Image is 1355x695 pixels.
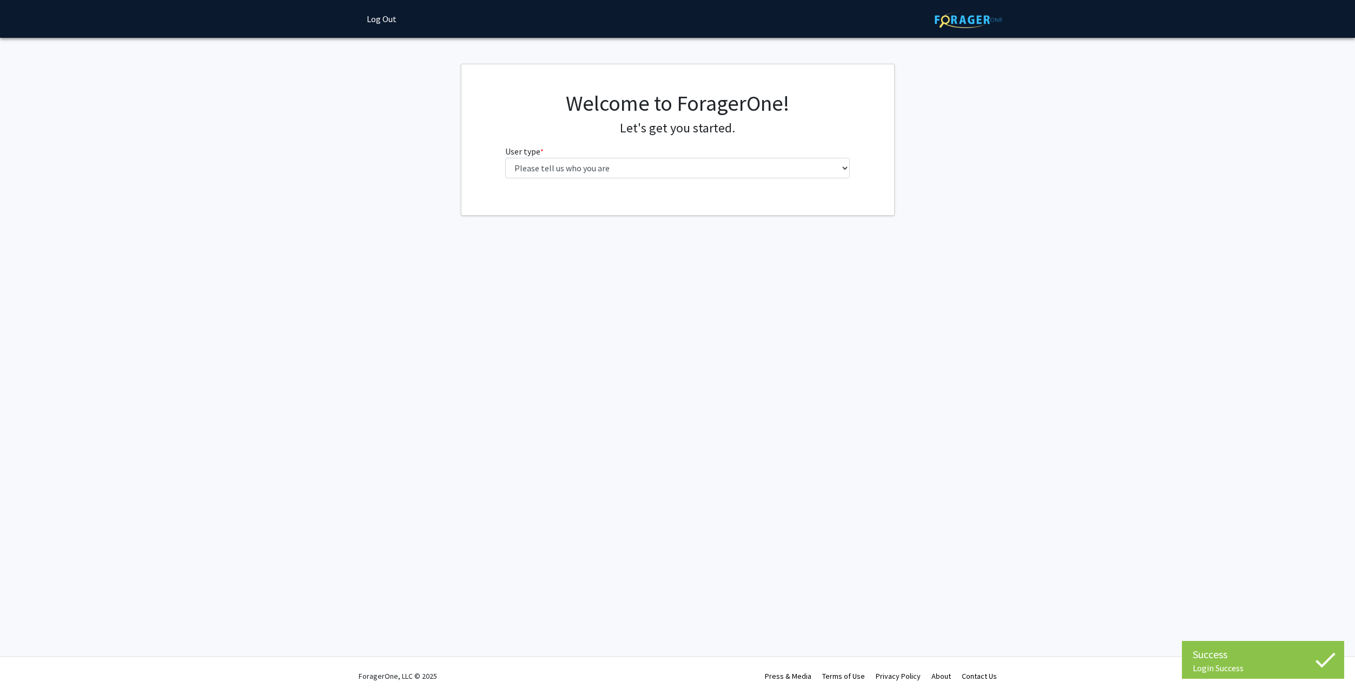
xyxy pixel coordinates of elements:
h4: Let's get you started. [505,121,850,136]
a: Privacy Policy [876,671,921,681]
a: About [931,671,951,681]
h1: Welcome to ForagerOne! [505,90,850,116]
a: Contact Us [962,671,997,681]
div: Success [1193,646,1333,663]
div: ForagerOne, LLC © 2025 [359,657,437,695]
label: User type [505,145,544,158]
a: Press & Media [765,671,811,681]
div: Login Success [1193,663,1333,673]
a: Terms of Use [822,671,865,681]
img: ForagerOne Logo [935,11,1002,28]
